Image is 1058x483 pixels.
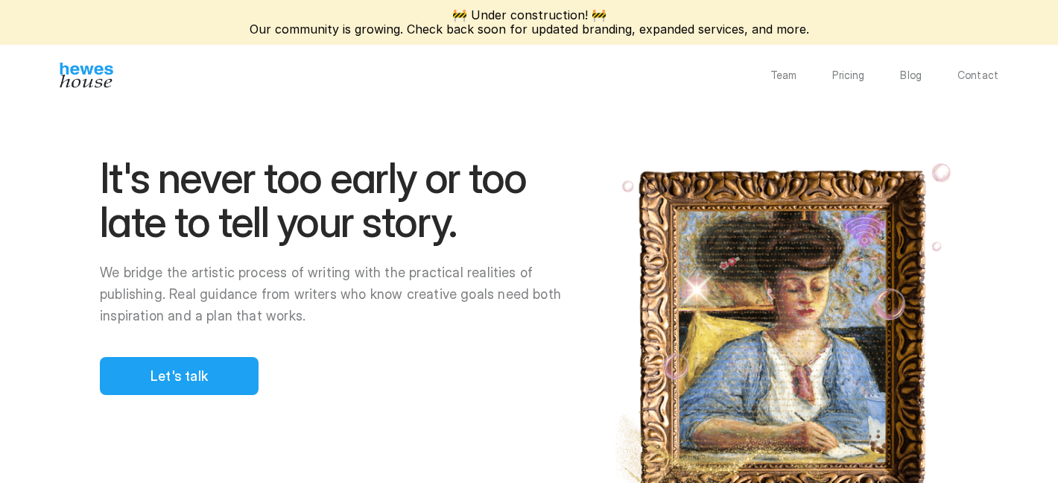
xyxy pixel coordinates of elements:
[60,63,113,88] img: Hewes House’s book coach services offer creative writing courses, writing class to learn differen...
[250,8,809,22] p: 🚧 Under construction! 🚧
[770,70,797,80] a: Team
[100,157,584,245] h1: It's never too early or too late to tell your story.
[250,22,809,37] p: Our community is growing. Check back soon for updated branding, expanded services, and more.
[100,262,584,326] p: We bridge the artistic process of writing with the practical realities of publishing. Real guidan...
[151,366,208,386] p: Let's talk
[832,70,864,80] a: Pricing
[900,70,922,80] a: Blog
[957,70,998,80] a: Contact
